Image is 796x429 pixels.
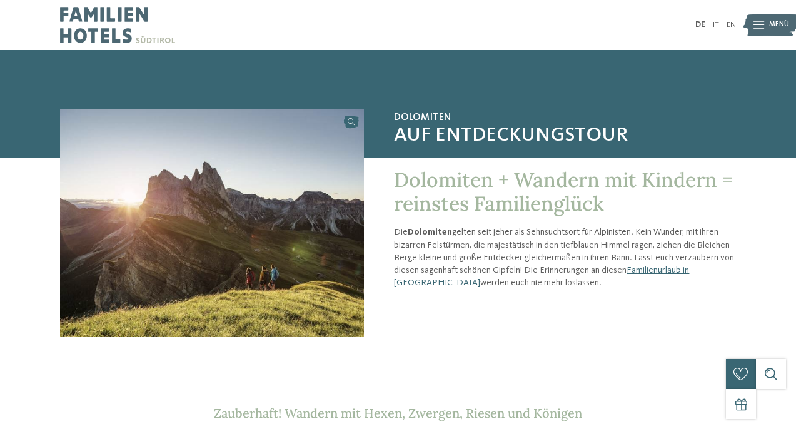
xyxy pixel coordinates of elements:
[727,21,736,29] a: EN
[713,21,719,29] a: IT
[769,20,789,30] span: Menü
[408,228,452,236] strong: Dolomiten
[394,112,736,124] span: Dolomiten
[214,405,582,421] span: Zauberhaft! Wandern mit Hexen, Zwergen, Riesen und Königen
[60,109,364,337] img: Dolomiten: Wandern mit Kindern leicht gemacht
[394,266,689,287] a: Familienurlaub in [GEOGRAPHIC_DATA]
[695,21,705,29] a: DE
[394,124,736,148] span: Auf Entdeckungstour
[394,226,736,289] p: Die gelten seit jeher als Sehnsuchtsort für Alpinisten. Kein Wunder, mit ihren bizarren Felstürme...
[394,167,733,216] span: Dolomiten + Wandern mit Kindern = reinstes Familienglück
